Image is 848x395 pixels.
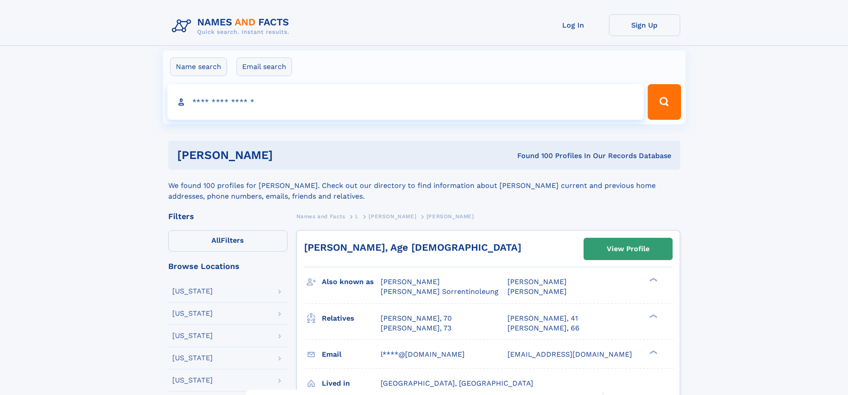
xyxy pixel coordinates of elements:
[647,277,658,283] div: ❯
[168,230,288,252] label: Filters
[369,211,416,222] a: [PERSON_NAME]
[381,379,533,387] span: [GEOGRAPHIC_DATA], [GEOGRAPHIC_DATA]
[381,314,452,323] a: [PERSON_NAME], 70
[322,311,381,326] h3: Relatives
[167,84,644,120] input: search input
[381,323,451,333] a: [PERSON_NAME], 73
[355,211,359,222] a: L
[172,310,213,317] div: [US_STATE]
[168,170,680,202] div: We found 100 profiles for [PERSON_NAME]. Check out our directory to find information about [PERSO...
[507,350,632,358] span: [EMAIL_ADDRESS][DOMAIN_NAME]
[538,14,609,36] a: Log In
[322,376,381,391] h3: Lived in
[170,57,227,76] label: Name search
[369,213,416,220] span: [PERSON_NAME]
[507,314,578,323] a: [PERSON_NAME], 41
[322,347,381,362] h3: Email
[647,313,658,319] div: ❯
[177,150,395,161] h1: [PERSON_NAME]
[426,213,474,220] span: [PERSON_NAME]
[507,323,580,333] a: [PERSON_NAME], 66
[647,349,658,355] div: ❯
[381,277,440,286] span: [PERSON_NAME]
[584,238,672,260] a: View Profile
[607,239,649,259] div: View Profile
[172,377,213,384] div: [US_STATE]
[507,277,567,286] span: [PERSON_NAME]
[355,213,359,220] span: L
[168,212,288,220] div: Filters
[168,14,296,38] img: Logo Names and Facts
[296,211,345,222] a: Names and Facts
[395,151,671,161] div: Found 100 Profiles In Our Records Database
[168,262,288,270] div: Browse Locations
[322,274,381,289] h3: Also known as
[172,354,213,362] div: [US_STATE]
[381,287,499,296] span: [PERSON_NAME] Sorrentinoleung
[211,236,221,244] span: All
[172,332,213,339] div: [US_STATE]
[648,84,681,120] button: Search Button
[236,57,292,76] label: Email search
[172,288,213,295] div: [US_STATE]
[609,14,680,36] a: Sign Up
[507,287,567,296] span: [PERSON_NAME]
[304,242,521,253] a: [PERSON_NAME], Age [DEMOGRAPHIC_DATA]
